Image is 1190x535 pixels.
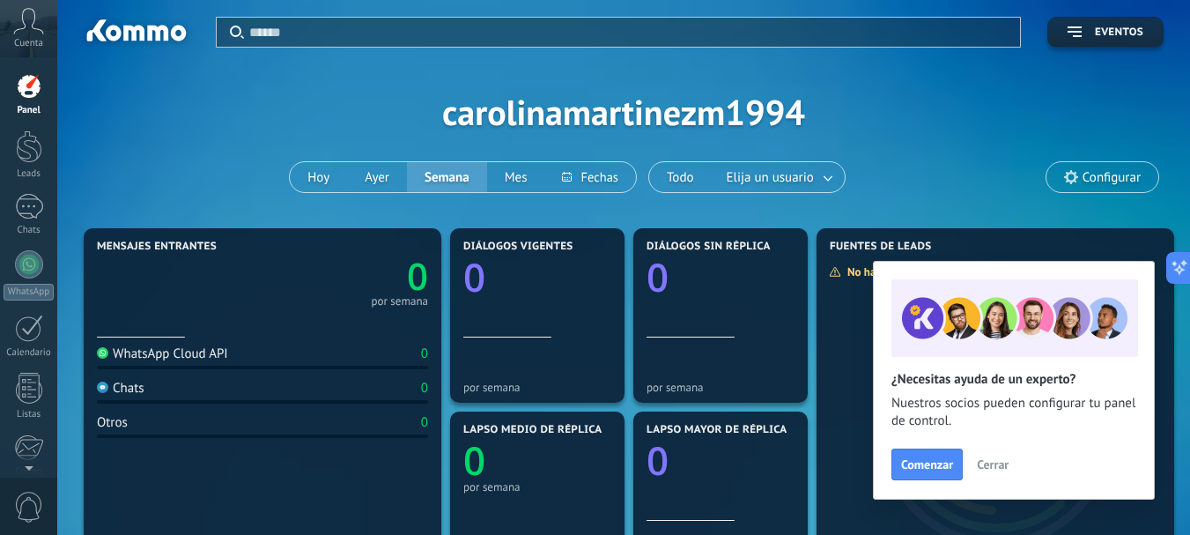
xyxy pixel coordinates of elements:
img: Chats [97,382,108,393]
div: No hay suficientes datos para mostrar [829,264,1043,279]
div: 0 [421,380,428,397]
span: Eventos [1095,26,1143,39]
button: Eventos [1047,17,1164,48]
div: Leads [4,168,55,180]
span: Nuestros socios pueden configurar tu panel de control. [891,395,1136,430]
text: 0 [647,250,669,303]
a: 0 [262,251,428,301]
span: Fuentes de leads [830,241,932,253]
div: Chats [97,380,144,397]
div: por semana [371,297,428,306]
div: WhatsApp [4,284,54,301]
button: Mes [487,162,545,192]
div: Otros [97,414,128,431]
text: 0 [647,434,669,487]
span: Comenzar [901,458,953,471]
button: Elija un usuario [712,162,845,192]
div: Panel [4,105,55,116]
div: por semana [647,381,795,394]
span: Lapso medio de réplica [463,424,602,436]
div: WhatsApp Cloud API [97,346,228,362]
text: 0 [407,251,428,301]
span: Mensajes entrantes [97,241,217,253]
button: Ayer [347,162,407,192]
div: 0 [421,346,428,362]
img: WhatsApp Cloud API [97,347,108,359]
span: Configurar [1083,170,1141,185]
button: Comenzar [891,449,963,480]
span: Diálogos vigentes [463,241,573,253]
span: Cerrar [977,458,1009,471]
button: Cerrar [969,451,1016,478]
div: Chats [4,225,55,236]
div: Calendario [4,347,55,359]
div: por semana [463,381,611,394]
div: por semana [463,480,611,494]
span: Diálogos sin réplica [647,241,771,253]
text: 0 [463,434,485,487]
button: Fechas [544,162,635,192]
button: Semana [407,162,487,192]
span: Elija un usuario [723,166,817,189]
h2: ¿Necesitas ayuda de un experto? [891,371,1136,388]
button: Todo [649,162,712,192]
button: Hoy [290,162,347,192]
div: 0 [421,414,428,431]
div: Listas [4,409,55,420]
text: 0 [463,250,485,303]
span: Cuenta [14,38,43,49]
span: Lapso mayor de réplica [647,424,787,436]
